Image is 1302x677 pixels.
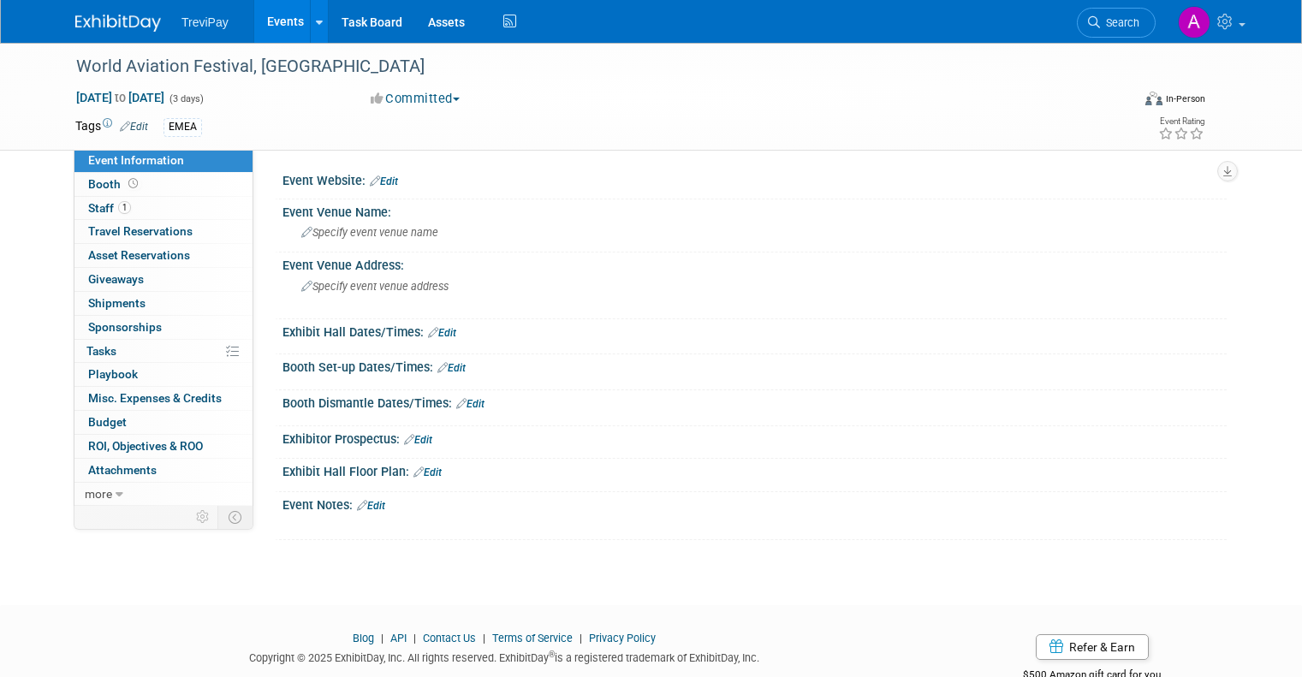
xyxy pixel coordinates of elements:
span: 1 [118,201,131,214]
div: Event Venue Name: [282,199,1227,221]
span: | [409,632,420,644]
a: Attachments [74,459,253,482]
a: Contact Us [423,632,476,644]
span: Misc. Expenses & Credits [88,391,222,405]
button: Committed [365,90,467,108]
span: TreviPay [181,15,229,29]
span: Asset Reservations [88,248,190,262]
img: Alen Lovric [1178,6,1210,39]
a: API [390,632,407,644]
div: Exhibit Hall Dates/Times: [282,319,1227,341]
a: Travel Reservations [74,220,253,243]
a: Booth [74,173,253,196]
div: Event Format [1038,89,1205,115]
div: Event Rating [1158,117,1204,126]
span: Shipments [88,296,146,310]
span: (3 days) [168,93,204,104]
a: Edit [370,175,398,187]
td: Tags [75,117,148,137]
div: Event Notes: [282,492,1227,514]
a: Sponsorships [74,316,253,339]
span: to [112,91,128,104]
a: Budget [74,411,253,434]
span: Staff [88,201,131,215]
a: Tasks [74,340,253,363]
div: Exhibitor Prospectus: [282,426,1227,448]
div: EMEA [163,118,202,136]
span: Tasks [86,344,116,358]
span: Specify event venue name [301,226,438,239]
a: Edit [120,121,148,133]
a: Edit [437,362,466,374]
a: Edit [413,466,442,478]
a: Search [1077,8,1156,38]
a: Edit [456,398,485,410]
span: Giveaways [88,272,144,286]
a: Edit [428,327,456,339]
span: Specify event venue address [301,280,449,293]
a: Edit [404,434,432,446]
a: Asset Reservations [74,244,253,267]
div: Copyright © 2025 ExhibitDay, Inc. All rights reserved. ExhibitDay is a registered trademark of Ex... [75,646,932,666]
a: Blog [353,632,374,644]
div: World Aviation Festival, [GEOGRAPHIC_DATA] [70,51,1109,82]
a: Edit [357,500,385,512]
a: Playbook [74,363,253,386]
span: Booth not reserved yet [125,177,141,190]
span: | [575,632,586,644]
img: Format-Inperson.png [1145,92,1162,105]
a: ROI, Objectives & ROO [74,435,253,458]
span: [DATE] [DATE] [75,90,165,105]
td: Personalize Event Tab Strip [188,506,218,528]
a: Privacy Policy [589,632,656,644]
a: more [74,483,253,506]
div: Exhibit Hall Floor Plan: [282,459,1227,481]
a: Giveaways [74,268,253,291]
td: Toggle Event Tabs [218,506,253,528]
span: ROI, Objectives & ROO [88,439,203,453]
span: Travel Reservations [88,224,193,238]
span: Attachments [88,463,157,477]
span: | [377,632,388,644]
a: Event Information [74,149,253,172]
div: In-Person [1165,92,1205,105]
span: Sponsorships [88,320,162,334]
span: Event Information [88,153,184,167]
a: Misc. Expenses & Credits [74,387,253,410]
span: Booth [88,177,141,191]
a: Terms of Service [492,632,573,644]
div: Booth Set-up Dates/Times: [282,354,1227,377]
a: Shipments [74,292,253,315]
span: Budget [88,415,127,429]
span: | [479,632,490,644]
div: Event Website: [282,168,1227,190]
sup: ® [549,650,555,659]
span: more [85,487,112,501]
a: Refer & Earn [1036,634,1149,660]
img: ExhibitDay [75,15,161,32]
span: Search [1100,16,1139,29]
span: Playbook [88,367,138,381]
a: Staff1 [74,197,253,220]
div: Booth Dismantle Dates/Times: [282,390,1227,413]
div: Event Venue Address: [282,252,1227,274]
